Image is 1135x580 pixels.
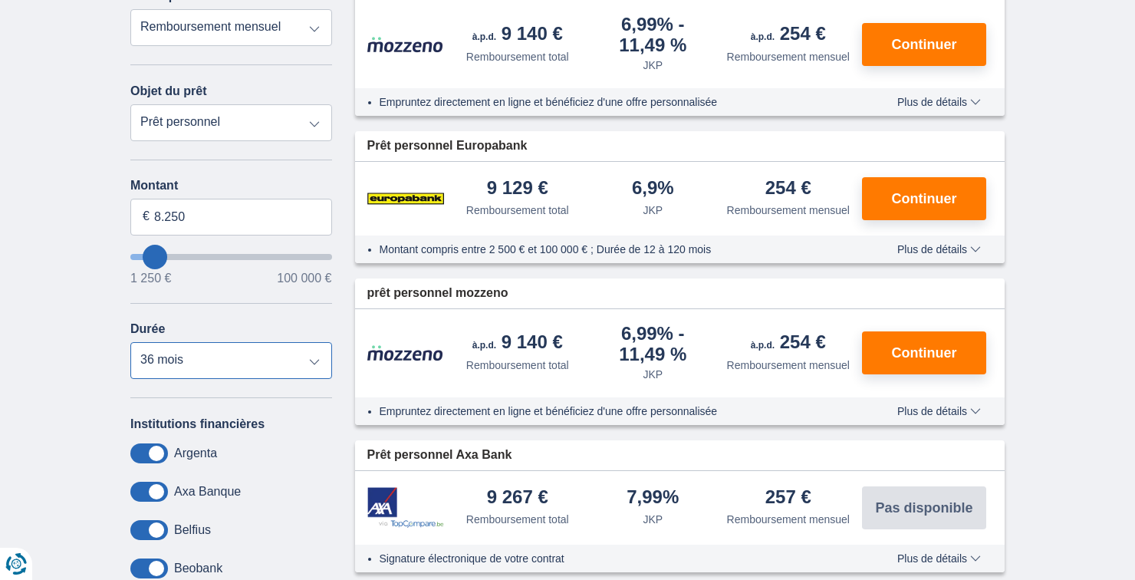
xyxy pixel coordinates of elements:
font: 254 € [780,331,826,352]
font: Remboursement total [466,513,569,526]
font: 7,99% [627,486,679,507]
font: Remboursement mensuel [727,513,850,526]
input: vouloir emprunter [130,254,332,260]
font: Montant compris entre 2 500 € et 100 000 € ; Durée de 12 à 120 mois [380,243,712,255]
font: Continuer [892,191,957,206]
font: Remboursement mensuel [727,204,850,216]
font: Remboursement total [466,204,569,216]
font: 254 € [765,177,811,198]
font: Remboursement mensuel [727,51,850,63]
font: 9 140 € [502,331,563,352]
font: Remboursement total [466,51,569,63]
button: Pas disponible [862,486,986,529]
font: Empruntez directement en ligne et bénéficiez d'une offre personnalisée [380,405,718,417]
button: Plus de détails [886,96,992,108]
font: JKP [643,204,663,216]
img: produit.pl.alt Mozzeno [367,36,444,53]
font: Plus de détails [897,96,967,108]
font: Empruntez directement en ligne et bénéficiez d'une offre personnalisée [380,96,718,108]
font: Continuer [892,345,957,361]
font: Argenta [174,447,217,460]
font: Axa Banque [174,485,241,498]
button: Continuer [862,177,986,220]
font: Remboursement mensuel [727,359,850,371]
font: Prêt personnel Axa Bank [367,448,512,461]
img: produit.pl.alt Axa Bank [367,487,444,528]
font: Objet du prêt [130,84,207,97]
font: Plus de détails [897,552,967,565]
font: 9 129 € [487,177,548,198]
font: prêt personnel mozzeno [367,286,508,299]
font: 6,99% [621,14,673,35]
font: Institutions financières [130,417,265,430]
font: Continuer [892,37,957,52]
font: 6,9% [632,177,674,198]
font: Durée [130,322,165,335]
font: Plus de détails [897,243,967,255]
font: Remboursement total [466,359,569,371]
font: 9 267 € [487,486,548,507]
font: 1 250 € [130,272,171,285]
font: 257 € [765,486,811,507]
font: Montant [130,179,178,192]
font: 6,99% [621,323,673,344]
img: produit.pl.alt Mozzeno [367,344,444,361]
font: 9 140 € [502,23,563,44]
font: 254 € [780,23,826,44]
button: Continuer [862,331,986,374]
font: JKP [643,368,663,381]
font: Signature électronique de votre contrat [380,552,564,565]
font: 100 000 € [277,272,331,285]
font: Prêt personnel Europabank [367,139,528,152]
font: JKP [643,513,663,526]
button: Continuer [862,23,986,66]
button: Plus de détails [886,243,992,255]
img: produit.pl.alt Europabank [367,180,444,218]
font: € [143,209,150,222]
font: Belfius [174,523,211,536]
font: JKP [643,59,663,71]
font: Pas disponible [875,500,972,516]
button: Plus de détails [886,552,992,565]
button: Plus de détails [886,405,992,417]
font: Plus de détails [897,405,967,417]
font: Beobank [174,562,222,575]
